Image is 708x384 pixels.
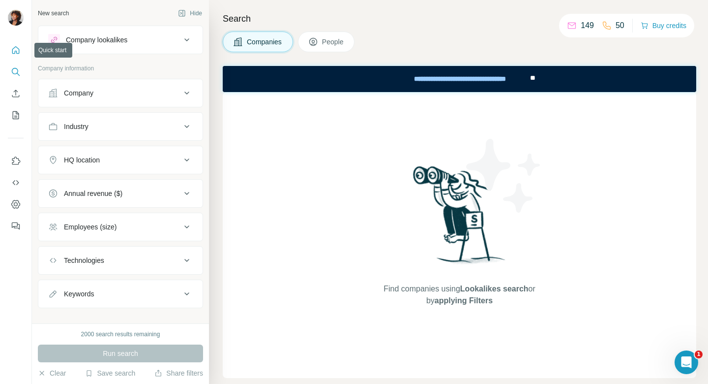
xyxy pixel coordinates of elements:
[66,35,127,45] div: Company lookalikes
[8,217,24,235] button: Feedback
[64,256,104,265] div: Technologies
[641,19,686,32] button: Buy credits
[38,28,203,52] button: Company lookalikes
[8,106,24,124] button: My lists
[8,195,24,213] button: Dashboard
[38,148,203,172] button: HQ location
[8,152,24,170] button: Use Surfe on LinkedIn
[85,368,135,378] button: Save search
[8,85,24,102] button: Enrich CSV
[64,189,122,198] div: Annual revenue ($)
[616,20,624,32] p: 50
[38,368,66,378] button: Clear
[675,351,698,374] iframe: Intercom live chat
[435,296,493,305] span: applying Filters
[154,368,203,378] button: Share filters
[8,174,24,192] button: Use Surfe API
[695,351,703,358] span: 1
[38,182,203,205] button: Annual revenue ($)
[64,155,100,165] div: HQ location
[171,6,209,21] button: Hide
[38,115,203,138] button: Industry
[460,285,529,293] span: Lookalikes search
[38,64,203,73] p: Company information
[38,249,203,272] button: Technologies
[460,131,548,220] img: Surfe Illustration - Stars
[223,12,696,26] h4: Search
[64,88,93,98] div: Company
[64,222,117,232] div: Employees (size)
[223,66,696,92] iframe: Banner
[38,282,203,306] button: Keywords
[38,9,69,18] div: New search
[409,163,511,273] img: Surfe Illustration - Woman searching with binoculars
[64,122,88,131] div: Industry
[322,37,345,47] span: People
[581,20,594,32] p: 149
[38,215,203,239] button: Employees (size)
[38,81,203,105] button: Company
[8,63,24,81] button: Search
[8,41,24,59] button: Quick start
[247,37,283,47] span: Companies
[8,10,24,26] img: Avatar
[64,289,94,299] div: Keywords
[381,283,538,307] span: Find companies using or by
[81,330,160,339] div: 2000 search results remaining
